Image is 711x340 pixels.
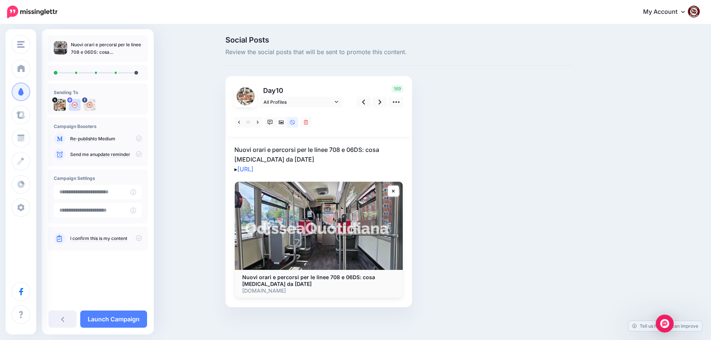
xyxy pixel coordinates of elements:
a: Re-publish [70,136,93,142]
img: user_default_image.png [69,99,81,111]
p: Day [260,85,343,96]
img: Nuovi orari e percorsi per le linee 708 e 06DS: cosa cambia da lunedì 6 ottobre [235,182,403,270]
span: All Profiles [263,98,333,106]
span: Review the social posts that will be sent to promote this content. [225,47,572,57]
a: [URL] [237,165,253,173]
p: [DOMAIN_NAME] [242,287,395,294]
h4: Campaign Settings [54,175,142,181]
h4: Campaign Boosters [54,124,142,129]
a: I confirm this is my content [70,235,127,241]
img: 463453305_2684324355074873_6393692129472495966_n-bsa154739.jpg [84,99,96,111]
p: Nuovi orari e percorsi per le linee 708 e 06DS: cosa [MEDICAL_DATA] da [DATE] [71,41,142,56]
h4: Sending To [54,90,142,95]
span: Social Posts [225,36,572,44]
img: menu.png [17,41,25,48]
p: to Medium [70,135,142,142]
span: 169 [392,85,403,93]
img: uTTNWBrh-84924.jpeg [237,87,255,105]
img: Missinglettr [7,6,57,18]
div: Open Intercom Messenger [656,315,674,333]
a: My Account [636,3,700,21]
a: update reminder [95,152,130,157]
img: b9e6b2510c8c2162d0860a39c854656e_thumb.jpg [54,41,67,54]
a: All Profiles [260,97,342,107]
b: Nuovi orari e percorsi per le linee 708 e 06DS: cosa [MEDICAL_DATA] da [DATE] [242,274,375,287]
p: Send me an [70,151,142,158]
a: Tell us how we can improve [629,321,702,331]
p: Nuovi orari e percorsi per le linee 708 e 06DS: cosa [MEDICAL_DATA] da [DATE] ▸ [234,145,403,174]
img: uTTNWBrh-84924.jpeg [54,99,66,111]
span: 10 [276,87,283,94]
